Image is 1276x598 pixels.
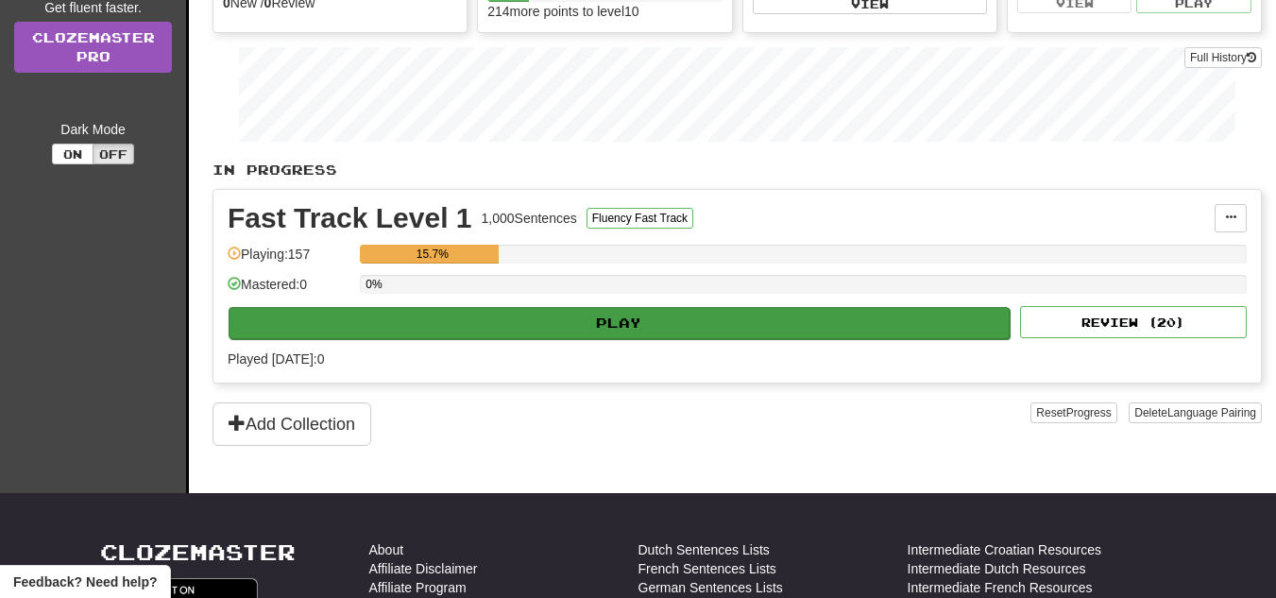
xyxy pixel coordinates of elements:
span: Open feedback widget [13,572,157,591]
button: ResetProgress [1030,402,1116,423]
a: German Sentences Lists [638,578,783,597]
button: Add Collection [213,402,371,446]
span: Language Pairing [1167,406,1256,419]
div: 214 more points to level 10 [487,2,722,21]
a: Intermediate French Resources [908,578,1093,597]
div: 1,000 Sentences [482,209,577,228]
a: Intermediate Dutch Resources [908,559,1086,578]
a: Affiliate Disclaimer [369,559,478,578]
button: On [52,144,94,164]
a: French Sentences Lists [638,559,776,578]
a: Intermediate Croatian Resources [908,540,1101,559]
button: Play [229,307,1010,339]
div: 15.7% [366,245,499,264]
button: DeleteLanguage Pairing [1129,402,1262,423]
a: Affiliate Program [369,578,467,597]
a: About [369,540,404,559]
p: In Progress [213,161,1262,179]
button: Full History [1184,47,1262,68]
div: Playing: 157 [228,245,350,276]
div: Dark Mode [14,120,172,139]
div: Fast Track Level 1 [228,204,472,232]
a: Dutch Sentences Lists [638,540,770,559]
button: Off [93,144,134,164]
button: Fluency Fast Track [587,208,693,229]
a: ClozemasterPro [14,22,172,73]
button: Review (20) [1020,306,1247,338]
span: Progress [1066,406,1112,419]
div: Mastered: 0 [228,275,350,306]
span: Played [DATE]: 0 [228,351,324,367]
a: Clozemaster [100,540,296,564]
